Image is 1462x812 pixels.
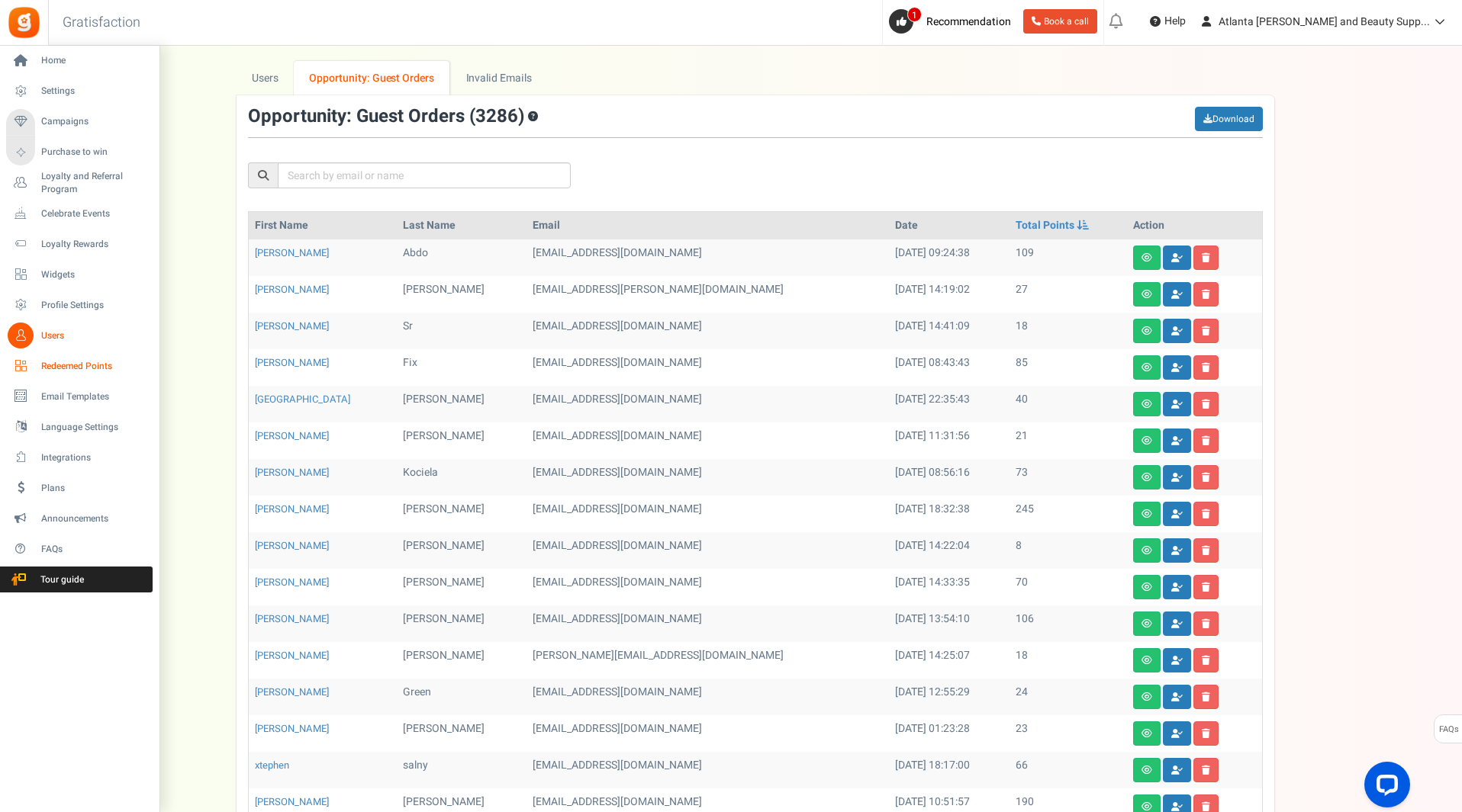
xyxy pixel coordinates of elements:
a: Campaigns [6,109,153,135]
a: Delete user [1193,758,1219,782]
th: Last Name [397,212,527,239]
a: Celebrate Events [6,201,153,226]
span: Profile Settings [41,299,148,312]
td: 21 [1010,422,1127,459]
td: [PERSON_NAME] [397,605,527,642]
a: Invalid Emails [450,61,547,95]
td: [PERSON_NAME] [397,532,527,569]
a: Convert guests to users [1163,611,1191,636]
a: FAQs [6,536,153,562]
a: [PERSON_NAME] [255,685,329,699]
a: Home [6,48,153,74]
a: [PERSON_NAME] [255,648,329,663]
th: Email [527,212,890,239]
h3: Opportunity: Guest Orders ( ) [248,107,538,127]
a: Convert guests to users [1163,282,1191,307]
td: [EMAIL_ADDRESS][DOMAIN_NAME] [527,532,890,569]
span: Tour guide [7,573,114,586]
th: First Name [249,212,397,239]
td: 73 [1010,459,1127,496]
a: Email Templates [6,384,153,409]
span: Purchase to win [41,146,148,159]
a: Profile Settings [6,292,153,318]
td: Green [397,679,527,715]
td: [DATE] 18:32:38 [889,496,1009,532]
a: [PERSON_NAME] [255,465,329,480]
td: Sr [397,313,527,349]
span: Loyalty Rewards [41,238,148,251]
a: 1 Recommendation [889,9,1017,34]
a: Convert guests to users [1163,319,1191,343]
a: Delete user [1193,282,1219,307]
a: Convert guests to users [1163,685,1191,709]
a: [PERSON_NAME] [255,319,329,333]
td: [EMAIL_ADDRESS][DOMAIN_NAME] [527,459,890,496]
td: [PERSON_NAME] [397,569,527,605]
span: Loyalty and Referral Program [41,170,153,196]
a: Convert guests to users [1163,502,1191,526]
a: Delete user [1193,685,1219,709]
a: Plans [6,475,153,501]
span: Integrations [41,451,148,464]
td: 40 [1010,386,1127,422]
a: Loyalty Rewards [6,231,153,257]
span: Settings [41,85,148,98]
th: Action [1127,212,1262,239]
td: 24 [1010,679,1127,715]
span: Plans [41,482,148,495]
a: Convert guests to users [1163,721,1191,746]
a: Delete user [1193,246,1219,270]
span: FAQs [1438,715,1459,744]
span: Campaigns [41,115,148,128]
td: 109 [1010,239,1127,276]
a: [PERSON_NAME] [255,246,329,260]
td: salny [397,752,527,788]
a: [PERSON_NAME] [255,721,329,736]
span: Home [41,54,148,67]
span: Recommendation [926,14,1011,30]
td: 8 [1010,532,1127,569]
td: [DATE] 13:54:10 [889,605,1009,642]
span: Email Templates [41,390,148,403]
td: [DATE] 18:17:00 [889,752,1009,788]
td: [PERSON_NAME] [397,642,527,679]
td: 245 [1010,496,1127,532]
a: Help [1144,9,1192,34]
a: Download [1195,107,1263,131]
td: [EMAIL_ADDRESS][DOMAIN_NAME] [527,679,890,715]
span: Redeemed Points [41,360,148,373]
a: Redeemed Points [6,353,153,379]
span: 3286 [475,103,518,130]
td: [PERSON_NAME][EMAIL_ADDRESS][DOMAIN_NAME] [527,642,890,679]
span: Celebrate Events [41,207,148,220]
td: [DATE] 08:56:16 [889,459,1009,496]
a: Language Settings [6,414,153,440]
a: [GEOGRAPHIC_DATA] [255,392,350,406]
a: Convert guests to users [1163,246,1191,270]
td: 23 [1010,715,1127,752]
input: Search by email or name [278,162,571,188]
a: [PERSON_NAME] [255,502,329,516]
a: Delete user [1193,611,1219,636]
span: Announcements [41,512,148,525]
a: Loyalty and Referral Program [6,170,153,196]
a: Delete user [1193,575,1219,599]
td: [PERSON_NAME] [397,276,527,313]
a: Total Points [1016,218,1089,233]
td: [DATE] 14:33:35 [889,569,1009,605]
a: xtephen [255,758,289,772]
a: Convert guests to users [1163,392,1191,416]
td: [EMAIL_ADDRESS][DOMAIN_NAME] [527,752,890,788]
td: [PERSON_NAME] [397,715,527,752]
span: Atlanta [PERSON_NAME] and Beauty Supp... [1219,14,1430,30]
a: Announcements [6,505,153,531]
a: Widgets [6,262,153,287]
a: Delete user [1193,392,1219,416]
span: Language Settings [41,421,148,434]
td: [EMAIL_ADDRESS][DOMAIN_NAME] [527,386,890,422]
th: Date [889,212,1009,239]
td: [EMAIL_ADDRESS][DOMAIN_NAME] [527,715,890,752]
h3: Gratisfaction [46,8,157,38]
td: Kociela [397,459,527,496]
